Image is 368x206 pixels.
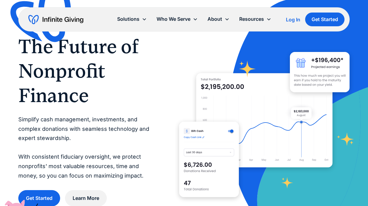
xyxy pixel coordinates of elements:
[207,15,222,23] div: About
[117,15,139,23] div: Solutions
[286,17,300,22] div: Log In
[157,15,190,23] div: Who We Serve
[18,115,155,180] p: Simplify cash management, investments, and complex donations with seamless technology and expert ...
[18,34,155,108] h1: The Future of Nonprofit Finance
[152,13,203,26] div: Who We Serve
[239,15,264,23] div: Resources
[179,122,239,197] img: donation software for nonprofits
[286,16,300,23] a: Log In
[196,73,333,167] img: nonprofit donation platform
[305,13,345,26] a: Get Started
[28,15,83,24] a: home
[112,13,152,26] div: Solutions
[203,13,234,26] div: About
[234,13,276,26] div: Resources
[337,133,354,146] img: fundraising star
